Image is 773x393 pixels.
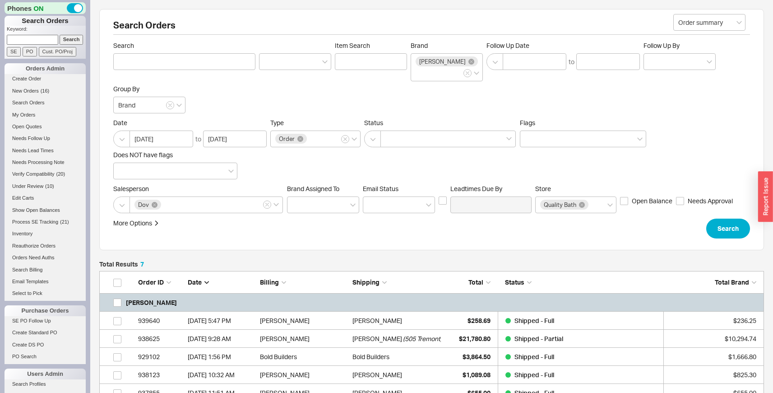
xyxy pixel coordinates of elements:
a: Process SE Tracking(21) [5,217,86,227]
span: $236.25 [733,317,756,324]
svg: open menu [736,21,742,24]
a: 929102[DATE] 1:56 PMBold BuildersBold Builders$3,864.50Shipped - Full $1,666.80 [99,348,764,366]
a: Search Profiles [5,379,86,389]
div: [PERSON_NAME] [352,366,402,384]
span: Open Balance [632,196,672,206]
span: Needs Processing Note [12,159,65,165]
a: PO Search [5,352,86,361]
span: $21,780.80 [459,335,491,342]
input: Flags [525,134,531,144]
div: to [569,57,574,66]
span: Salesperson [113,185,283,193]
div: [PERSON_NAME] [260,330,348,348]
span: Shipped - Full [514,353,554,360]
span: Needs Approval [688,196,733,206]
span: $258.69 [468,317,491,324]
div: Order ID [138,278,183,287]
span: Date [188,278,202,286]
span: ( 21 ) [60,219,69,225]
span: Group By [113,85,139,93]
span: Verify Compatibility [12,171,55,177]
h5: [PERSON_NAME] [126,294,177,312]
input: Cust. PO/Proj [39,47,76,56]
a: Search Orders [5,98,86,108]
button: Search [706,219,750,239]
div: Bold Builders [260,348,348,366]
a: Needs Follow Up [5,134,86,143]
span: Needs Follow Up [12,136,50,141]
div: 9/4/25 1:56 PM [188,348,255,366]
a: Inventory [5,229,86,239]
input: Does NOT have flags [118,166,125,176]
div: [PERSON_NAME] [352,330,402,348]
span: 7 [140,260,144,268]
a: Show Open Balances [5,206,86,215]
span: Total Brand [715,278,749,286]
input: PO [23,47,37,56]
input: Needs Approval [676,197,684,205]
svg: open menu [707,60,712,64]
input: Brand [416,68,422,78]
span: Follow Up Date [486,42,640,50]
input: Item Search [335,53,407,70]
span: Shipped - Full [514,371,554,379]
span: Quality Bath [544,201,576,208]
span: Type [270,119,284,126]
span: $1,089.08 [463,371,491,379]
div: 929102 [138,348,183,366]
a: Search Billing [5,265,86,275]
div: 938625 [138,330,183,348]
div: More Options [113,219,152,228]
span: Process SE Tracking [12,219,58,225]
span: Total [468,278,483,286]
h5: Total Results [99,261,144,267]
div: 9/10/25 9:28 AM [188,330,255,348]
a: Create Standard PO [5,328,86,337]
a: Create DS PO [5,340,86,350]
a: Verify Compatibility(20) [5,169,86,179]
span: [PERSON_NAME] [419,58,466,65]
div: 9/4/25 10:32 AM [188,366,255,384]
span: Leadtimes Due By [450,185,532,193]
span: Shipping [352,278,380,286]
span: Em ​ ail Status [363,185,398,192]
svg: open menu [350,203,356,207]
div: Users Admin [5,369,86,379]
div: Status [498,278,664,287]
div: Bold Builders [352,348,389,366]
span: Follow Up By [643,42,680,49]
span: Does NOT have flags [113,151,173,159]
a: Reauthorize Orders [5,241,86,251]
span: Brand Assigned To [287,185,339,192]
span: Item Search [335,42,407,50]
div: Phones [5,2,86,14]
span: Flags [520,119,535,126]
a: Select to Pick [5,289,86,298]
h2: Search Orders [113,21,750,35]
div: 938123 [138,366,183,384]
svg: open menu [176,103,182,107]
a: Under Review(10) [5,182,86,191]
span: ( 10 ) [45,183,54,189]
div: Total [445,278,491,287]
a: 938625[DATE] 9:28 AM[PERSON_NAME][PERSON_NAME](505 Tremont)$21,780.80Shipped - Partial $10,294.74 [99,330,764,348]
span: Brand [411,42,428,49]
span: New Orders [12,88,39,94]
span: Shipped - Full [514,317,554,324]
a: 938123[DATE] 10:32 AM[PERSON_NAME][PERSON_NAME]$1,089.08Shipped - Full $825.30 [99,366,764,384]
span: ON [33,4,44,13]
span: $1,666.80 [728,353,756,360]
span: $3,864.50 [463,353,491,360]
span: Search [717,223,739,234]
div: [PERSON_NAME] [260,366,348,384]
span: Dov [138,201,149,208]
input: Select... [673,14,745,31]
p: Keyword: [7,26,86,35]
div: [PERSON_NAME] [260,312,348,330]
div: 9/11/25 5:47 PM [188,312,255,330]
button: Type [341,135,349,143]
span: ( 16 ) [41,88,50,94]
input: Search [60,35,83,44]
input: Store [590,200,596,210]
div: Orders Admin [5,63,86,74]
